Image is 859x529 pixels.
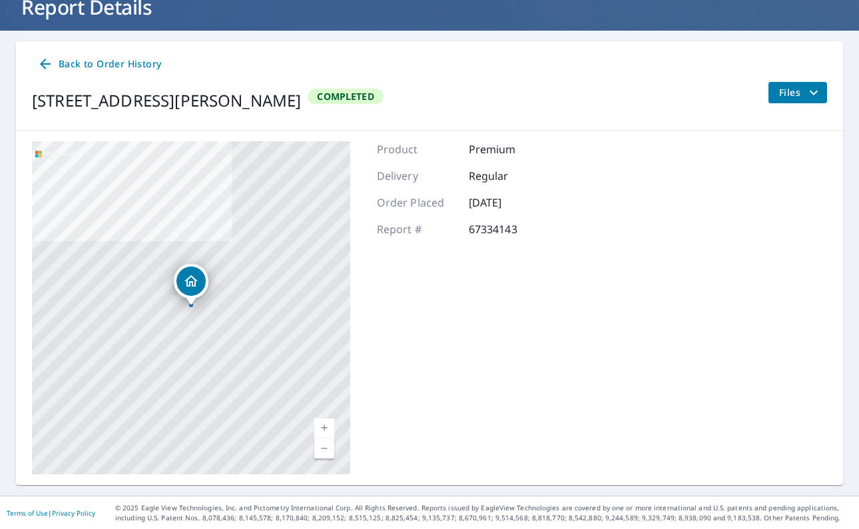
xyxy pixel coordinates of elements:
[314,418,334,438] a: Current Level 17, Zoom In
[768,82,827,103] button: filesDropdownBtn-67334143
[115,503,852,523] p: © 2025 Eagle View Technologies, Inc. and Pictometry International Corp. All Rights Reserved. Repo...
[32,52,166,77] a: Back to Order History
[7,509,95,517] p: |
[469,168,549,184] p: Regular
[469,221,549,237] p: 67334143
[309,90,382,103] span: Completed
[52,508,95,518] a: Privacy Policy
[32,89,301,113] div: [STREET_ADDRESS][PERSON_NAME]
[37,56,161,73] span: Back to Order History
[314,438,334,458] a: Current Level 17, Zoom Out
[779,85,822,101] span: Files
[377,168,457,184] p: Delivery
[377,141,457,157] p: Product
[7,508,48,518] a: Terms of Use
[469,195,549,211] p: [DATE]
[174,264,208,305] div: Dropped pin, building 1, Residential property, 13790 Dexter St Thornton, CO 80602
[469,141,549,157] p: Premium
[377,195,457,211] p: Order Placed
[377,221,457,237] p: Report #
